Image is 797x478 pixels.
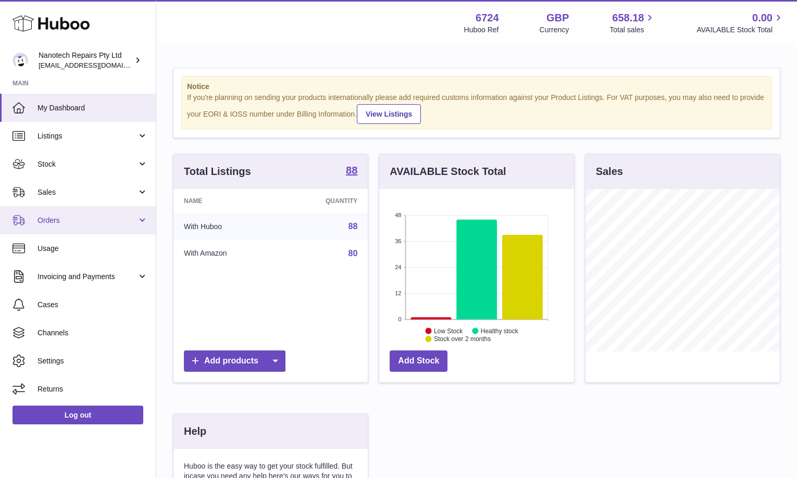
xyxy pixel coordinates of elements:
[38,328,148,338] span: Channels
[39,51,132,70] div: Nanotech Repairs Pty Ltd
[173,240,280,267] td: With Amazon
[395,238,402,244] text: 36
[390,165,506,179] h3: AVAILABLE Stock Total
[596,165,623,179] h3: Sales
[540,25,569,35] div: Currency
[398,316,402,322] text: 0
[348,249,358,258] a: 80
[38,159,137,169] span: Stock
[38,356,148,366] span: Settings
[752,11,773,25] span: 0.00
[464,25,499,35] div: Huboo Ref
[609,25,656,35] span: Total sales
[38,384,148,394] span: Returns
[696,11,784,35] a: 0.00 AVAILABLE Stock Total
[395,264,402,270] text: 24
[39,61,153,69] span: [EMAIL_ADDRESS][DOMAIN_NAME]
[434,335,491,343] text: Stock over 2 months
[546,11,569,25] strong: GBP
[612,11,644,25] span: 658.18
[173,189,280,213] th: Name
[38,244,148,254] span: Usage
[38,187,137,197] span: Sales
[346,165,357,175] strong: 88
[280,189,368,213] th: Quantity
[38,300,148,310] span: Cases
[187,93,766,124] div: If you're planning on sending your products internationally please add required customs informati...
[395,290,402,296] text: 12
[395,212,402,218] text: 48
[13,53,28,68] img: info@nanotechrepairs.com
[187,82,766,92] strong: Notice
[609,11,656,35] a: 658.18 Total sales
[38,216,137,225] span: Orders
[173,213,280,240] td: With Huboo
[481,327,519,334] text: Healthy stock
[38,103,148,113] span: My Dashboard
[348,222,358,231] a: 88
[184,424,206,438] h3: Help
[184,350,285,372] a: Add products
[184,165,251,179] h3: Total Listings
[390,350,447,372] a: Add Stock
[38,272,137,282] span: Invoicing and Payments
[13,406,143,424] a: Log out
[357,104,421,124] a: View Listings
[476,11,499,25] strong: 6724
[346,165,357,178] a: 88
[696,25,784,35] span: AVAILABLE Stock Total
[434,327,463,334] text: Low Stock
[38,131,137,141] span: Listings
